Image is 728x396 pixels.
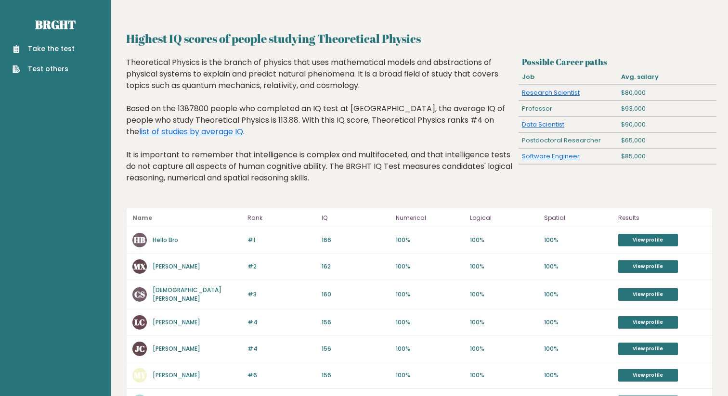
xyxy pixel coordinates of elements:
[470,262,538,271] p: 100%
[153,345,200,353] a: [PERSON_NAME]
[618,212,706,224] p: Results
[134,234,145,245] text: HB
[153,318,200,326] a: [PERSON_NAME]
[134,317,145,328] text: LC
[522,152,580,161] a: Software Engineer
[544,290,612,299] p: 100%
[396,290,464,299] p: 100%
[618,316,678,329] a: View profile
[126,30,713,47] h2: Highest IQ scores of people studying Theoretical Physics
[247,212,316,224] p: Rank
[618,260,678,273] a: View profile
[522,88,580,97] a: Research Scientist
[153,262,200,270] a: [PERSON_NAME]
[247,290,316,299] p: #3
[618,343,678,355] a: View profile
[617,117,716,132] div: $90,000
[470,318,538,327] p: 100%
[617,133,716,148] div: $65,000
[247,371,316,380] p: #6
[617,85,716,101] div: $80,000
[133,261,146,272] text: MX
[470,290,538,299] p: 100%
[544,318,612,327] p: 100%
[519,69,618,85] div: Job
[544,212,612,224] p: Spatial
[13,64,75,74] a: Test others
[544,262,612,271] p: 100%
[617,149,716,164] div: $85,000
[126,57,515,198] div: Theoretical Physics is the branch of physics that uses mathematical models and abstractions of ph...
[396,236,464,244] p: 100%
[519,101,618,116] div: Professor
[470,371,538,380] p: 100%
[247,262,316,271] p: #2
[247,345,316,353] p: #4
[153,236,178,244] a: Hello Bro
[322,212,390,224] p: IQ
[247,318,316,327] p: #4
[132,214,152,222] b: Name
[618,288,678,301] a: View profile
[522,120,564,129] a: Data Scientist
[396,371,464,380] p: 100%
[470,212,538,224] p: Logical
[396,318,464,327] p: 100%
[544,371,612,380] p: 100%
[544,345,612,353] p: 100%
[13,44,75,54] a: Take the test
[322,345,390,353] p: 156
[322,318,390,327] p: 156
[544,236,612,244] p: 100%
[617,101,716,116] div: $93,000
[522,57,713,67] h3: Possible Career paths
[35,17,76,32] a: Brght
[618,369,678,382] a: View profile
[153,286,221,303] a: [DEMOGRAPHIC_DATA][PERSON_NAME]
[322,371,390,380] p: 156
[618,234,678,246] a: View profile
[134,289,145,300] text: CS
[470,236,538,244] p: 100%
[322,262,390,271] p: 162
[519,133,618,148] div: Postdoctoral Researcher
[396,212,464,224] p: Numerical
[617,69,716,85] div: Avg. salary
[134,370,146,381] text: MY
[322,236,390,244] p: 166
[139,126,243,137] a: list of studies by average IQ
[135,343,145,354] text: JC
[153,371,200,379] a: [PERSON_NAME]
[247,236,316,244] p: #1
[322,290,390,299] p: 160
[396,345,464,353] p: 100%
[470,345,538,353] p: 100%
[396,262,464,271] p: 100%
